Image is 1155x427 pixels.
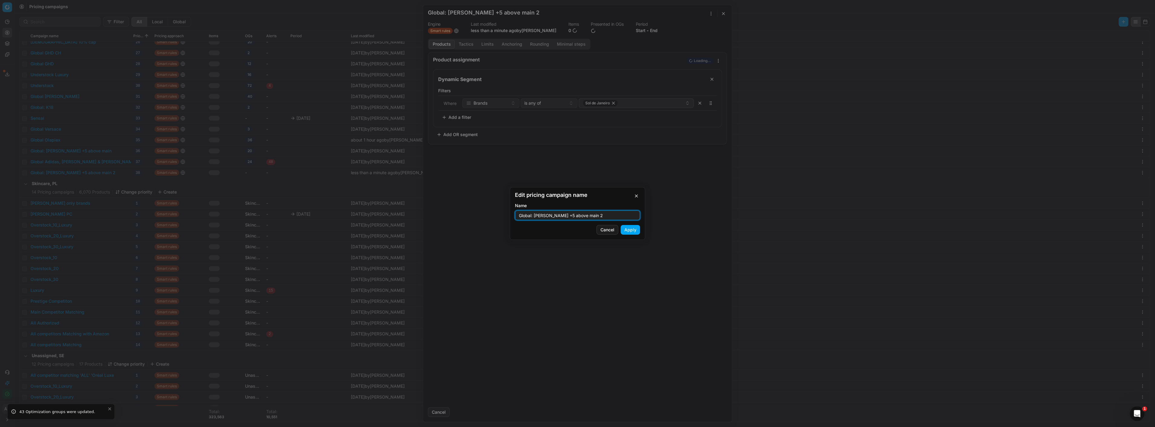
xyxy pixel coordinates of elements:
h2: Edit pricing campaign name [515,192,640,198]
button: Apply [621,225,640,235]
button: Cancel [597,225,618,235]
span: 1 [1142,406,1147,411]
iframe: Intercom live chat [1130,406,1144,421]
label: Name [515,203,640,209]
input: Name [518,211,637,220]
